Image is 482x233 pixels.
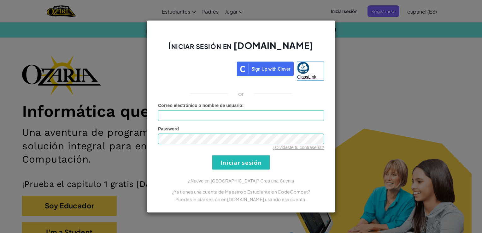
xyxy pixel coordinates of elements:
span: Correo electrónico o nombre de usuario [158,103,242,108]
iframe: Diálogo de Acceder con Google [352,6,476,64]
p: or [238,90,244,98]
img: classlink-logo-small.png [297,62,309,74]
span: Password [158,126,179,131]
h2: Iniciar sesión en [DOMAIN_NAME] [158,39,324,58]
a: ¿Olvidaste tu contraseña? [273,145,324,150]
span: ClassLink [297,75,316,80]
p: ¿Ya tienes una cuenta de Maestro o Estudiante en CodeCombat? [158,188,324,195]
iframe: Botón de Acceder con Google [155,61,237,75]
img: clever_sso_button@2x.png [237,62,294,76]
input: Iniciar sesión [212,155,270,170]
label: : [158,102,244,109]
a: ¿Nuevo en [GEOGRAPHIC_DATA]? Crea una Cuenta [188,178,294,183]
p: Puedes iniciar sesión en [DOMAIN_NAME] usando esa cuenta. [158,195,324,203]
